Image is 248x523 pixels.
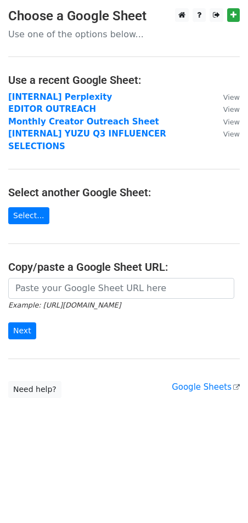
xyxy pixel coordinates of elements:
[8,117,159,127] a: Monthly Creator Outreach Sheet
[223,93,240,101] small: View
[223,118,240,126] small: View
[8,104,96,114] a: EDITOR OUTREACH
[8,381,61,398] a: Need help?
[8,29,240,40] p: Use one of the options below...
[172,382,240,392] a: Google Sheets
[8,301,121,309] small: Example: [URL][DOMAIN_NAME]
[8,207,49,224] a: Select...
[8,8,240,24] h3: Choose a Google Sheet
[212,104,240,114] a: View
[212,92,240,102] a: View
[223,130,240,138] small: View
[8,129,166,151] a: [INTERNAL] YUZU Q3 INFLUENCER SELECTIONS
[8,322,36,339] input: Next
[223,105,240,113] small: View
[8,186,240,199] h4: Select another Google Sheet:
[212,117,240,127] a: View
[8,92,112,102] a: [INTERNAL] Perplexity
[8,73,240,87] h4: Use a recent Google Sheet:
[8,260,240,274] h4: Copy/paste a Google Sheet URL:
[212,129,240,139] a: View
[8,278,234,299] input: Paste your Google Sheet URL here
